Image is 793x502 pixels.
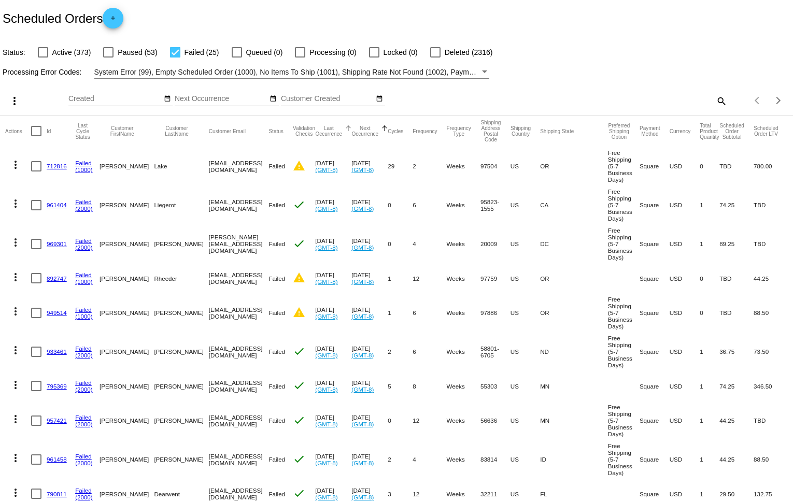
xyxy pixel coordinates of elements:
a: 795369 [47,383,67,390]
a: 961404 [47,202,67,208]
span: Queued (0) [246,46,283,59]
a: (GMT-8) [351,278,374,285]
mat-cell: 4 [413,440,446,479]
a: 790811 [47,491,67,497]
button: Change sorting for LastOccurrenceUtc [315,125,342,137]
a: (GMT-8) [351,205,374,212]
mat-cell: 58801-6705 [480,332,511,371]
mat-cell: [DATE] [315,293,351,332]
mat-cell: [DATE] [351,293,388,332]
mat-cell: [DATE] [351,440,388,479]
mat-cell: 95823-1555 [480,185,511,224]
mat-cell: Square [640,332,670,371]
button: Change sorting for Status [268,128,283,134]
mat-icon: date_range [164,95,171,103]
mat-cell: USD [670,263,700,293]
mat-cell: 8 [413,371,446,401]
mat-cell: US [511,263,540,293]
a: 949514 [47,309,67,316]
a: (2000) [75,352,93,358]
mat-cell: 74.25 [719,371,754,401]
mat-cell: USD [670,224,700,263]
a: Failed [75,160,92,166]
mat-cell: [PERSON_NAME] [154,371,208,401]
button: Change sorting for CustomerEmail [209,128,246,134]
mat-cell: 88.50 [754,440,788,479]
mat-icon: more_vert [9,413,22,425]
a: 961458 [47,456,67,463]
a: (GMT-8) [315,386,337,393]
mat-cell: [EMAIL_ADDRESS][DOMAIN_NAME] [209,263,269,293]
button: Change sorting for PaymentMethod.Type [640,125,660,137]
a: (GMT-8) [351,244,374,251]
mat-cell: [DATE] [351,371,388,401]
mat-cell: DC [540,224,608,263]
mat-cell: [PERSON_NAME] [100,263,154,293]
button: Change sorting for ShippingCountry [511,125,531,137]
mat-cell: ID [540,440,608,479]
mat-cell: 2 [388,332,413,371]
mat-cell: ND [540,332,608,371]
a: 957421 [47,417,67,424]
mat-cell: Free Shipping (5-7 Business Days) [608,293,640,332]
mat-cell: [DATE] [351,332,388,371]
mat-cell: [DATE] [315,440,351,479]
span: Failed [268,456,285,463]
span: Failed [268,202,285,208]
mat-cell: 4 [413,224,446,263]
mat-cell: 97504 [480,147,511,185]
a: (GMT-8) [315,205,337,212]
button: Change sorting for CustomerFirstName [100,125,145,137]
mat-cell: US [511,371,540,401]
a: (GMT-8) [315,166,337,173]
mat-cell: Weeks [446,224,480,263]
span: Locked (0) [384,46,418,59]
mat-icon: more_vert [9,452,22,464]
mat-cell: [DATE] [351,147,388,185]
a: 933461 [47,348,67,355]
span: Processing (0) [309,46,356,59]
mat-cell: Free Shipping (5-7 Business Days) [608,401,640,440]
mat-cell: Lake [154,147,208,185]
mat-icon: more_vert [9,236,22,249]
mat-cell: 89.25 [719,224,754,263]
mat-cell: 1 [700,371,719,401]
mat-cell: [EMAIL_ADDRESS][DOMAIN_NAME] [209,401,269,440]
mat-cell: 0 [700,147,719,185]
mat-cell: 83814 [480,440,511,479]
mat-icon: more_vert [9,197,22,210]
mat-cell: [DATE] [315,371,351,401]
span: Status: [3,48,25,56]
mat-cell: 97886 [480,293,511,332]
mat-cell: 29 [388,147,413,185]
mat-cell: Weeks [446,263,480,293]
a: Failed [75,345,92,352]
mat-icon: more_vert [9,379,22,391]
mat-cell: OR [540,147,608,185]
button: Change sorting for ShippingPostcode [480,120,501,142]
mat-icon: warning [293,306,305,319]
mat-cell: [PERSON_NAME] [100,224,154,263]
button: Change sorting for Id [47,128,51,134]
mat-cell: USD [670,332,700,371]
mat-cell: [EMAIL_ADDRESS][DOMAIN_NAME] [209,293,269,332]
mat-cell: 1 [700,224,719,263]
a: (GMT-8) [315,494,337,500]
mat-cell: Weeks [446,440,480,479]
mat-cell: 56636 [480,401,511,440]
button: Change sorting for FrequencyType [446,125,471,137]
mat-cell: 0 [700,263,719,293]
button: Change sorting for Subtotal [719,123,744,140]
mat-cell: Free Shipping (5-7 Business Days) [608,147,640,185]
span: Failed [268,383,285,390]
mat-cell: [EMAIL_ADDRESS][DOMAIN_NAME] [209,147,269,185]
a: (2000) [75,421,93,427]
mat-cell: 74.25 [719,185,754,224]
span: Active (373) [52,46,91,59]
mat-cell: [DATE] [315,224,351,263]
h2: Scheduled Orders [3,8,123,28]
mat-icon: more_vert [9,344,22,356]
mat-icon: check [293,487,305,499]
a: 892747 [47,275,67,282]
a: Failed [75,198,92,205]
